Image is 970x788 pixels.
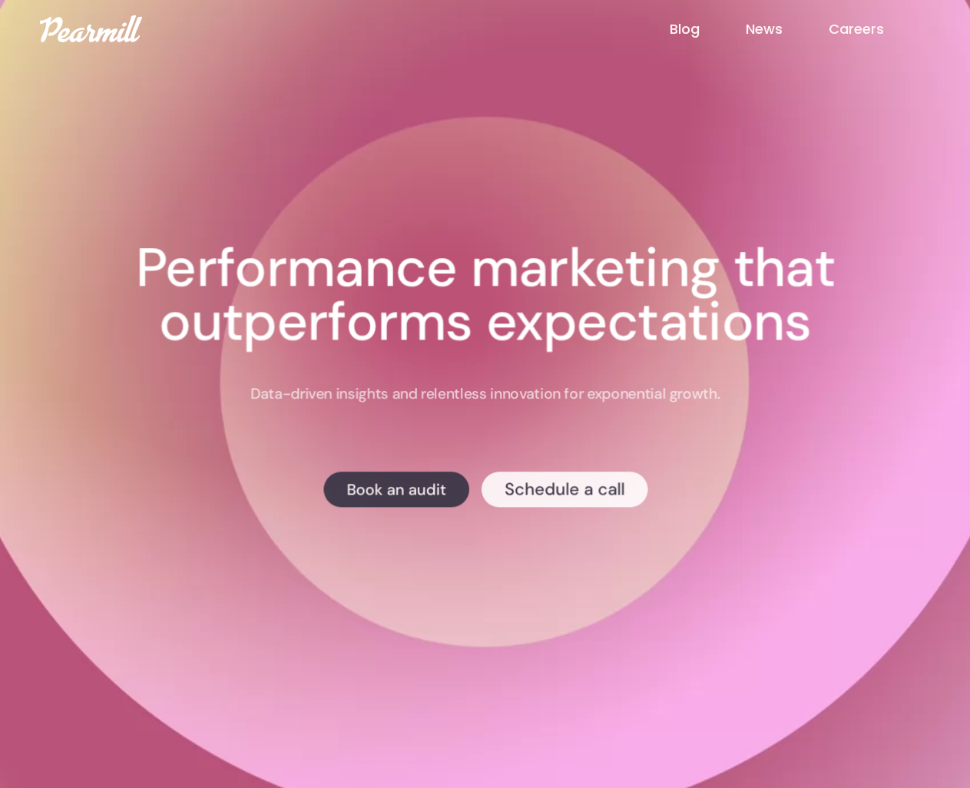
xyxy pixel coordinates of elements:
[40,15,142,42] img: Pearmill logo
[670,19,746,39] a: Blog
[481,472,647,507] a: Schedule a call
[250,384,720,404] p: Data-driven insights and relentless innovation for exponential growth.
[829,19,930,39] a: Careers
[87,241,883,349] h1: Performance marketing that outperforms expectations
[323,472,468,507] a: Book an audit
[746,19,829,39] a: News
